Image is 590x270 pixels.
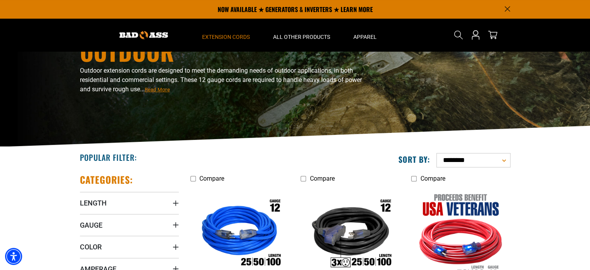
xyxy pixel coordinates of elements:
[80,40,363,63] h1: Outdoor
[398,154,430,164] label: Sort by:
[5,248,22,265] div: Accessibility Menu
[310,175,334,182] span: Compare
[80,236,179,258] summary: Color
[420,175,445,182] span: Compare
[199,175,224,182] span: Compare
[80,67,362,93] span: Outdoor extension cords are designed to meet the demanding needs of outdoor applications, in both...
[190,19,261,51] summary: Extension Cords
[145,87,170,92] span: Read More
[469,19,482,51] a: Open this option
[273,33,330,40] span: All Other Products
[261,19,342,51] summary: All Other Products
[80,242,102,251] span: Color
[80,152,137,162] h2: Popular Filter:
[80,192,179,214] summary: Length
[202,33,250,40] span: Extension Cords
[80,221,102,230] span: Gauge
[119,31,168,39] img: Bad Ass Extension Cords
[80,199,107,207] span: Length
[353,33,377,40] span: Apparel
[342,19,388,51] summary: Apparel
[452,29,465,41] summary: Search
[486,30,499,40] a: cart
[80,214,179,236] summary: Gauge
[80,174,133,186] h2: Categories:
